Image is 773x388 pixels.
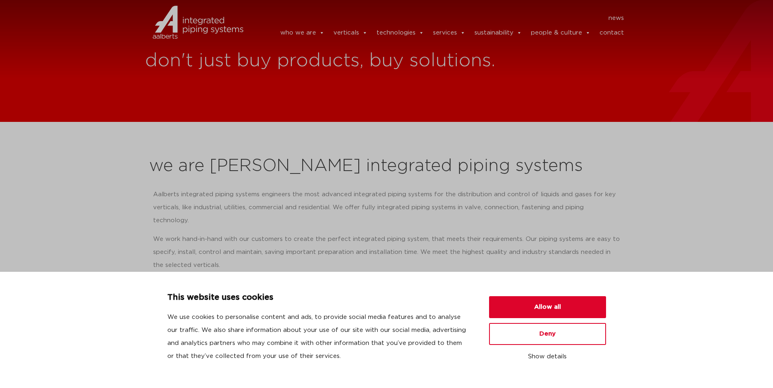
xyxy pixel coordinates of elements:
[149,156,624,176] h2: we are [PERSON_NAME] integrated piping systems
[153,188,620,227] p: Aalberts integrated piping systems engineers the most advanced integrated piping systems for the ...
[377,25,424,41] a: technologies
[608,12,624,25] a: news
[531,25,591,41] a: people & culture
[433,25,466,41] a: services
[333,25,368,41] a: verticals
[153,233,620,272] p: We work hand-in-hand with our customers to create the perfect integrated piping system, that meet...
[256,12,624,25] nav: Menu
[600,25,624,41] a: contact
[167,311,470,363] p: We use cookies to personalise content and ads, to provide social media features and to analyse ou...
[489,350,606,364] button: Show details
[280,25,325,41] a: who we are
[489,296,606,318] button: Allow all
[474,25,522,41] a: sustainability
[489,323,606,345] button: Deny
[167,291,470,304] p: This website uses cookies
